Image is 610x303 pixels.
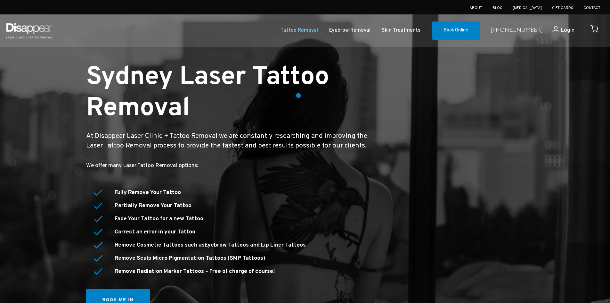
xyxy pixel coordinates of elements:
strong: Remove Cosmetic Tattoos such as [115,241,306,249]
a: Tattoo Removal [281,26,318,35]
a: Login [543,26,574,35]
a: Skin Treatments [382,26,420,35]
a: Eyebrow Tattoos and Lip Liner Tattoos [205,241,306,249]
a: Gift Cards [552,5,573,11]
a: About [469,5,482,11]
img: Disappear - Laser Clinic and Tattoo Removal Services in Sydney, Australia [5,19,53,42]
a: [MEDICAL_DATA] [513,5,542,11]
a: Eyebrow Removal [329,26,370,35]
span: Login [561,27,574,34]
strong: Fully Remove Your Tattoo [115,189,181,196]
a: Blog [492,5,502,11]
a: Contact [583,5,600,11]
a: Book Online [432,21,480,40]
strong: Partially Remove Your Tattoo [115,202,191,209]
a: Remove Scalp Micro Pigmentation Tattoos (SMP Tattoos) [115,255,265,262]
small: Sydney Laser Tattoo Removal [86,61,329,125]
a: Remove Radiation Marker Tattoos – Free of charge of course! [115,268,275,275]
strong: Fade Your Tattoo for a new Tattoo [115,215,203,223]
p: We offer many Laser Tattoo Removal options: [86,161,377,171]
strong: Correct an error in your Tattoo [115,228,195,236]
a: [PHONE_NUMBER] [491,26,543,35]
big: At Disappear Laser Clinic + Tattoo Removal we are constantly researching and improving the Laser ... [86,132,367,150]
